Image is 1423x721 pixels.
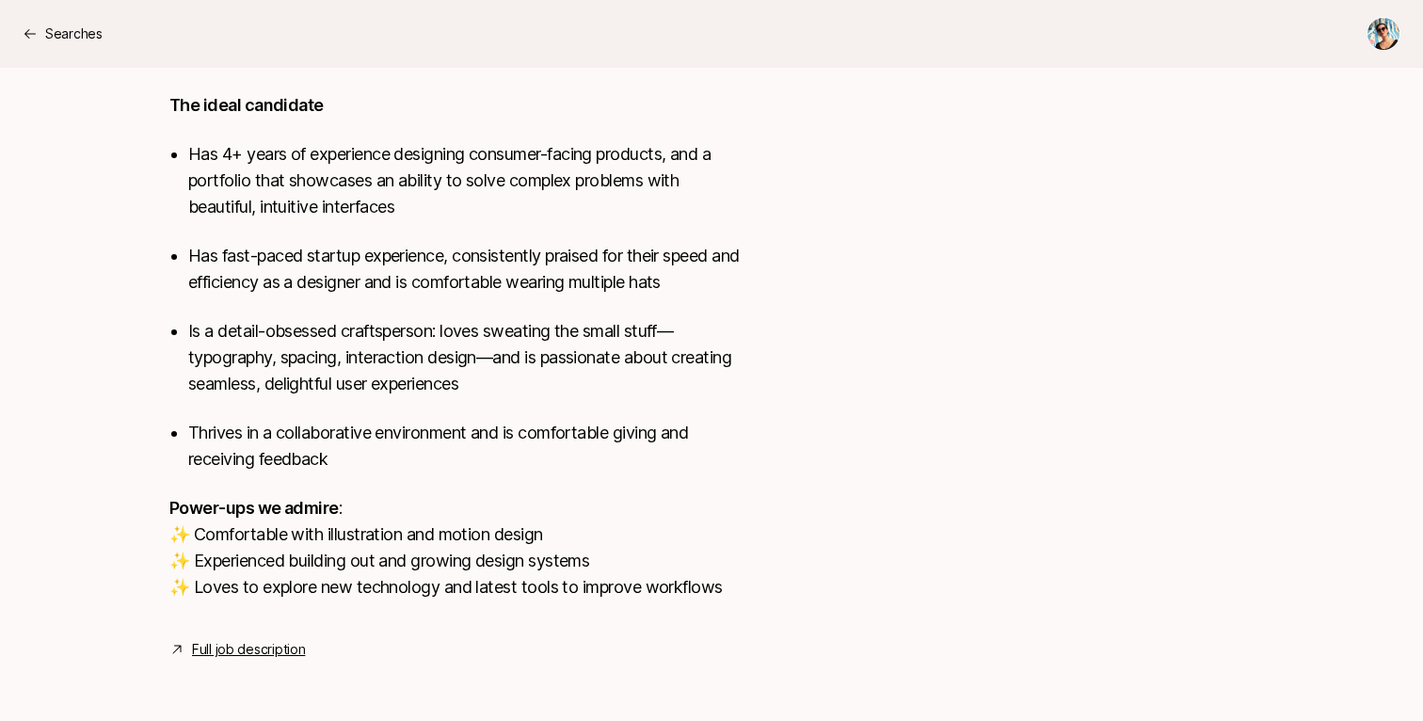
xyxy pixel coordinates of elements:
p: : ✨ Comfortable with illustration and motion design ✨ Experienced building out and growing design... [169,495,742,601]
p: Thrives in a collaborative environment and is comfortable giving and receiving feedback [188,420,742,473]
button: Jaclyn McKay [1367,17,1400,51]
img: Jaclyn McKay [1367,18,1399,50]
p: Searches [45,23,103,45]
p: Has fast-paced startup experience, consistently praised for their speed and efficiency as a desig... [188,243,742,296]
strong: The ideal candidate [169,95,324,115]
strong: Power-ups we admire [169,498,339,518]
p: Is a detail-obsessed craftsperson: loves sweating the small stuff—typography, spacing, interactio... [188,318,742,397]
a: Full job description [192,638,305,661]
p: Has 4+ years of experience designing consumer-facing products, and a portfolio that showcases an ... [188,141,742,220]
